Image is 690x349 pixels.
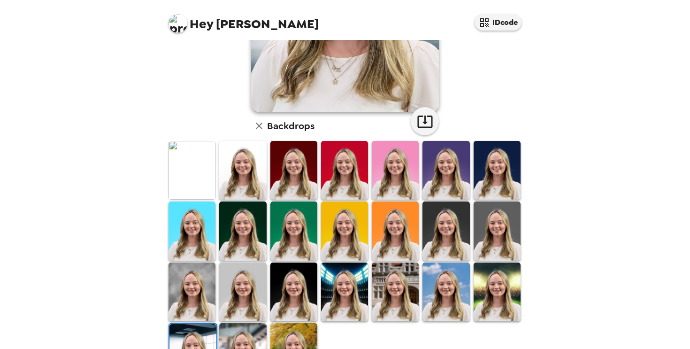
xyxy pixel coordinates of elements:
[475,14,521,31] button: IDcode
[190,16,213,32] span: Hey
[169,141,215,200] img: Original
[169,14,187,33] img: profile pic
[267,118,314,133] h6: Backdrops
[169,9,319,31] span: [PERSON_NAME]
